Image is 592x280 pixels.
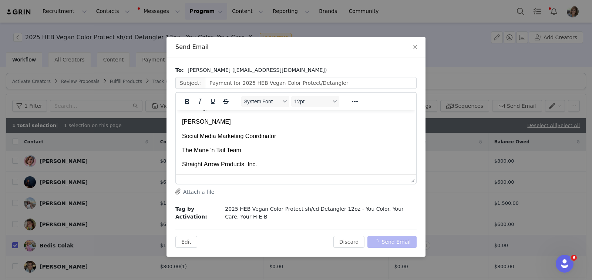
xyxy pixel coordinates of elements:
[175,77,205,89] span: Subject:
[175,236,197,248] button: Edit
[291,96,339,107] button: Font sizes
[412,44,418,50] i: icon: close
[188,66,327,74] span: [PERSON_NAME] ([EMAIL_ADDRESS][DOMAIN_NAME])
[205,77,417,89] input: Add a subject line
[349,96,361,107] button: Reveal or hide additional toolbar items
[405,37,425,58] button: Close
[294,99,330,104] span: 12pt
[194,96,206,107] button: Italic
[175,66,184,74] span: To:
[176,110,416,174] iframe: Rich Text Area
[408,175,416,184] div: Press the Up and Down arrow keys to resize the editor.
[219,96,232,107] button: Strikethrough
[571,255,577,261] span: 9
[244,99,280,104] span: System Font
[556,255,573,273] iframe: Intercom live chat
[241,96,289,107] button: Fonts
[175,43,417,51] div: Send Email
[333,236,365,248] button: Discard
[181,96,193,107] button: Bold
[225,205,417,221] span: 2025 HEB Vegan Color Protect sh/cd Detangler 12oz - You Color. Your Care. Your H-E-B
[175,187,214,196] button: Attach a file
[175,205,221,221] span: Tag by Activation:
[206,96,219,107] button: Underline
